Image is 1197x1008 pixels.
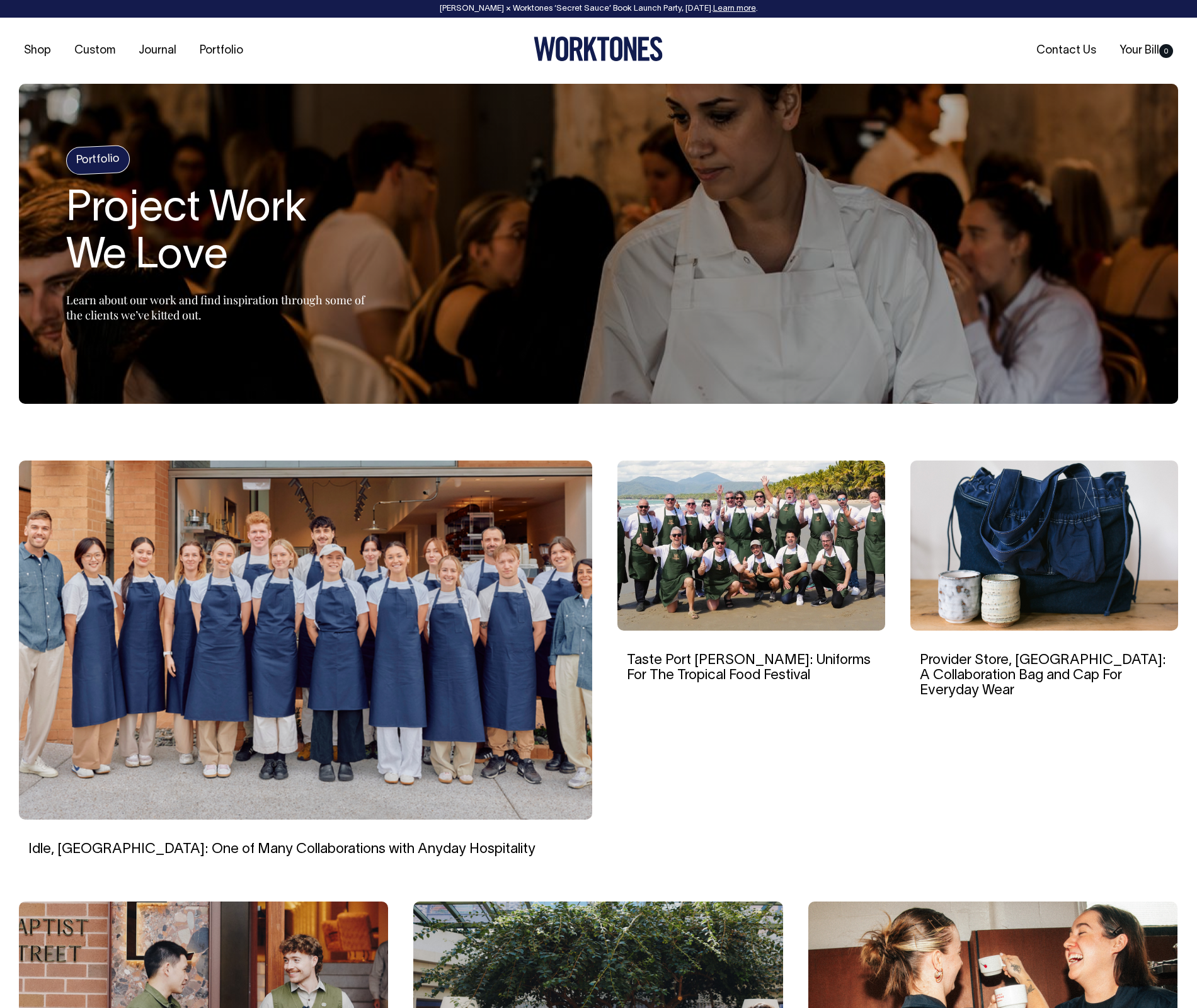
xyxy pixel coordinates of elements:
a: Contact Us [1031,40,1101,61]
a: Custom [69,40,120,61]
img: Provider Store, Sydney: A Collaboration Bag and Cap For Everyday Wear [910,461,1178,631]
span: 0 [1159,44,1173,58]
a: Portfolio [195,40,248,61]
h4: Portfolio [66,145,130,175]
a: Learn more [713,5,756,13]
a: Provider Store, [GEOGRAPHIC_DATA]: A Collaboration Bag and Cap For Everyday Wear [920,654,1166,697]
a: Your Bill0 [1114,40,1178,61]
a: Taste Port [PERSON_NAME]: Uniforms For The Tropical Food Festival [627,654,871,682]
p: Learn about our work and find inspiration through some of the clients we’ve kitted out. [66,292,381,323]
img: Idle, Brisbane: One of Many Collaborations with Anyday Hospitality [19,461,592,820]
a: Journal [134,40,181,61]
div: [PERSON_NAME] × Worktones ‘Secret Sauce’ Book Launch Party, [DATE]. . [13,4,1184,13]
img: Taste Port Douglas: Uniforms For The Tropical Food Festival [617,461,885,631]
a: Idle, [GEOGRAPHIC_DATA]: One of Many Collaborations with Anyday Hospitality [28,843,535,856]
h1: Project Work We Love [66,186,381,281]
a: Shop [19,40,56,61]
